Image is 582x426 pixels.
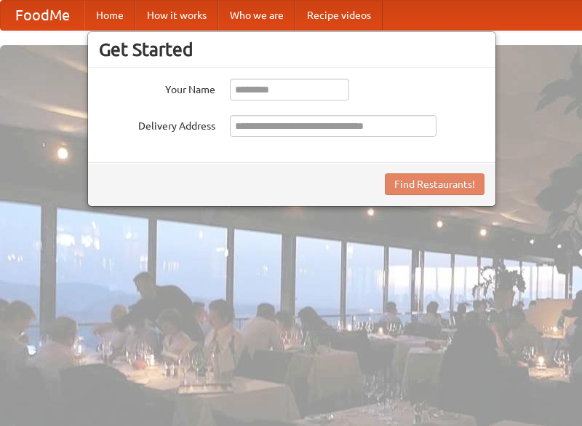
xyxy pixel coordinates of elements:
a: How it works [135,1,218,30]
a: FoodMe [1,1,84,30]
button: Find Restaurants! [385,173,485,195]
a: Who we are [218,1,295,30]
label: Delivery Address [99,115,215,133]
label: Your Name [99,79,215,97]
a: Recipe videos [295,1,383,30]
h3: Get Started [99,39,485,60]
a: Home [84,1,135,30]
